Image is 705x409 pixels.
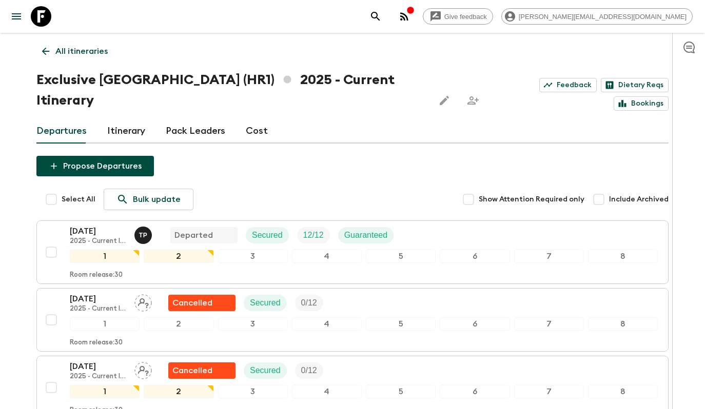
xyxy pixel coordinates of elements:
div: 4 [292,250,362,263]
a: Dietary Reqs [601,78,669,92]
div: 5 [366,317,436,331]
h1: Exclusive [GEOGRAPHIC_DATA] (HR1) 2025 - Current Itinerary [36,70,426,111]
span: [PERSON_NAME][EMAIL_ADDRESS][DOMAIN_NAME] [513,13,692,21]
div: 6 [440,385,510,398]
div: 1 [70,317,140,331]
a: Departures [36,119,87,144]
span: Share this itinerary [463,90,483,111]
a: Give feedback [423,8,493,25]
div: 2 [144,250,213,263]
div: Secured [246,227,289,243]
div: Flash Pack cancellation [168,362,236,379]
a: Itinerary [107,119,145,144]
a: Bookings [614,96,669,111]
div: 7 [514,250,584,263]
p: [DATE] [70,360,126,373]
span: Include Archived [609,194,669,205]
p: Guaranteed [344,229,388,241]
div: 4 [292,385,362,398]
p: Secured [250,364,281,377]
p: 2025 - Current Itinerary [70,373,126,381]
p: Departed [174,229,213,241]
div: 7 [514,317,584,331]
button: search adventures [365,6,386,27]
div: 8 [588,250,658,263]
p: 2025 - Current Itinerary [70,237,126,246]
div: 3 [218,385,288,398]
span: Select All [62,194,95,205]
div: 3 [218,317,288,331]
a: All itineraries [36,41,113,62]
p: Cancelled [172,364,212,377]
p: Room release: 30 [70,339,123,347]
div: 2 [144,385,213,398]
a: Pack Leaders [166,119,225,144]
button: Propose Departures [36,156,154,176]
div: 5 [366,385,436,398]
div: 8 [588,317,658,331]
div: 4 [292,317,362,331]
div: 1 [70,250,140,263]
div: 7 [514,385,584,398]
p: 0 / 12 [301,364,317,377]
div: Trip Fill [295,362,323,379]
p: [DATE] [70,225,126,237]
div: 3 [218,250,288,263]
p: Cancelled [172,297,212,309]
div: Trip Fill [295,295,323,311]
span: Assign pack leader [134,297,152,305]
span: Give feedback [439,13,493,21]
div: 6 [440,250,510,263]
p: All itineraries [55,45,108,57]
span: Assign pack leader [134,365,152,373]
p: 12 / 12 [303,229,324,241]
div: 5 [366,250,436,263]
p: Secured [252,229,283,241]
p: Room release: 30 [70,271,123,279]
div: 1 [70,385,140,398]
div: Secured [244,362,287,379]
div: Trip Fill [297,227,330,243]
span: Show Attention Required only [479,194,584,205]
a: Feedback [539,78,597,92]
span: Tomislav Petrović [134,230,154,238]
a: Bulk update [104,189,193,210]
div: Flash Pack cancellation [168,295,236,311]
button: menu [6,6,27,27]
a: Cost [246,119,268,144]
p: [DATE] [70,293,126,305]
p: 0 / 12 [301,297,317,309]
button: [DATE]2025 - Current ItineraryAssign pack leaderFlash Pack cancellationSecuredTrip Fill12345678Ro... [36,288,669,352]
p: 2025 - Current Itinerary [70,305,126,313]
div: Secured [244,295,287,311]
button: Edit this itinerary [434,90,455,111]
div: [PERSON_NAME][EMAIL_ADDRESS][DOMAIN_NAME] [501,8,693,25]
div: 2 [144,317,213,331]
button: [DATE]2025 - Current ItineraryTomislav PetrovićDepartedSecuredTrip FillGuaranteed12345678Room rel... [36,220,669,284]
div: 6 [440,317,510,331]
p: Secured [250,297,281,309]
p: Bulk update [133,193,181,206]
div: 8 [588,385,658,398]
